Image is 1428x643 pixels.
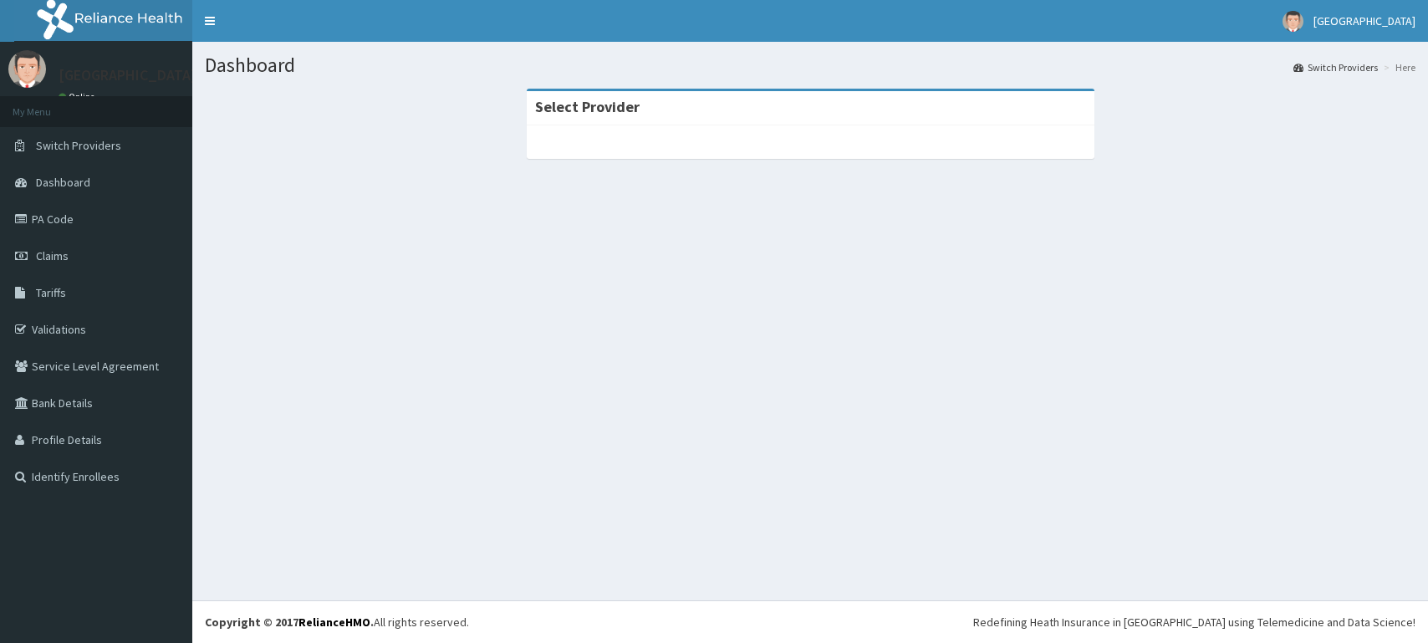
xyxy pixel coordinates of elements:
[535,97,640,116] strong: Select Provider
[298,615,370,630] a: RelianceHMO
[973,614,1415,630] div: Redefining Heath Insurance in [GEOGRAPHIC_DATA] using Telemedicine and Data Science!
[59,68,196,83] p: [GEOGRAPHIC_DATA]
[205,54,1415,76] h1: Dashboard
[59,91,99,103] a: Online
[192,600,1428,643] footer: All rights reserved.
[8,50,46,88] img: User Image
[36,175,90,190] span: Dashboard
[205,615,374,630] strong: Copyright © 2017 .
[36,285,66,300] span: Tariffs
[36,248,69,263] span: Claims
[1293,60,1378,74] a: Switch Providers
[1313,13,1415,28] span: [GEOGRAPHIC_DATA]
[1283,11,1303,32] img: User Image
[1380,60,1415,74] li: Here
[36,138,121,153] span: Switch Providers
